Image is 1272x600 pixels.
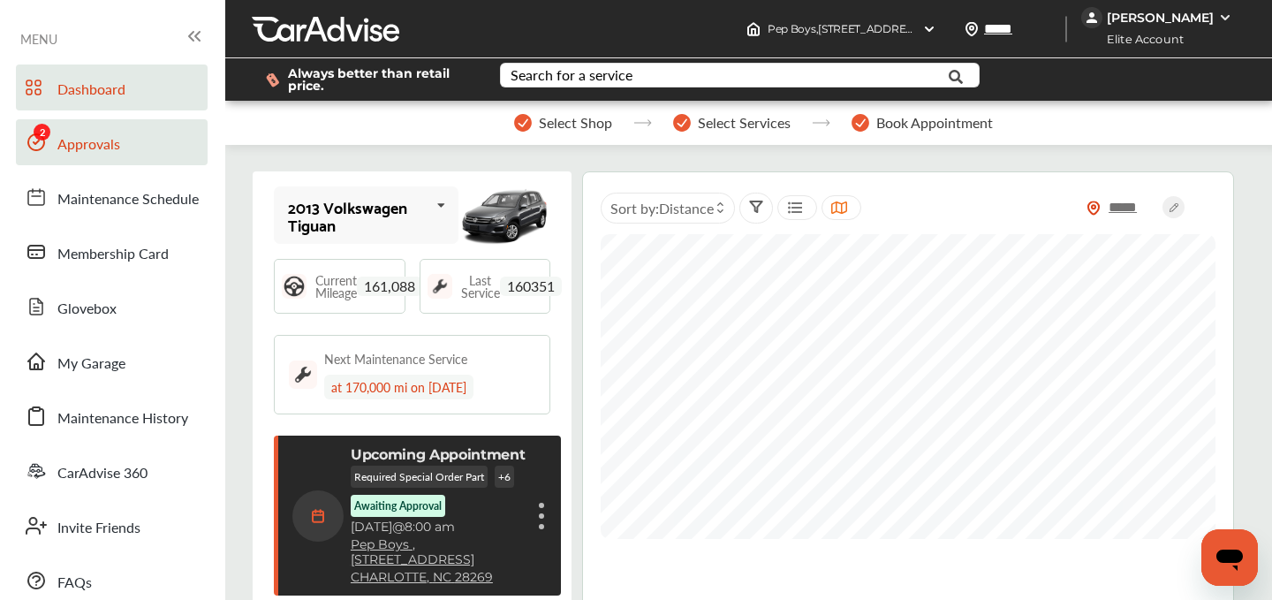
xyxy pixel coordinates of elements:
span: Sort by : [610,198,714,218]
img: header-divider.bc55588e.svg [1065,16,1067,42]
div: Next Maintenance Service [324,350,467,368]
span: Glovebox [57,298,117,321]
p: Required Special Order Part [351,466,488,488]
img: header-home-logo.8d720a4f.svg [746,22,761,36]
div: Search for a service [511,68,632,82]
span: Select Services [698,115,791,131]
span: Select Shop [539,115,612,131]
span: Elite Account [1083,30,1197,49]
span: 160351 [500,277,562,296]
a: My Garage [16,338,208,384]
img: location_vector_orange.38f05af8.svg [1086,201,1101,216]
img: maintenance_logo [428,274,452,299]
span: 8:00 am [405,519,455,535]
a: Maintenance History [16,393,208,439]
span: 161,088 [357,277,422,296]
span: Maintenance History [57,407,188,430]
div: at 170,000 mi on [DATE] [324,375,473,399]
img: jVpblrzwTbfkPYzPPzSLxeg0AAAAASUVORK5CYII= [1081,7,1102,28]
span: My Garage [57,353,125,376]
img: dollor_label_vector.a70140d1.svg [266,72,279,87]
span: Invite Friends [57,517,140,540]
span: Last Service [461,274,500,299]
a: Glovebox [16,284,208,330]
p: + 6 [495,466,514,488]
img: header-down-arrow.9dd2ce7d.svg [922,22,936,36]
p: Awaiting Approval [354,498,442,513]
img: location_vector.a44bc228.svg [965,22,979,36]
span: Maintenance Schedule [57,188,199,211]
span: Always better than retail price. [288,67,472,92]
span: [DATE] [351,519,392,535]
img: stepper-arrow.e24c07c6.svg [633,119,652,126]
iframe: Button to launch messaging window [1201,529,1258,586]
span: MENU [20,32,57,46]
span: Dashboard [57,79,125,102]
img: mobile_8230_st0640_046.jpg [458,181,549,249]
a: Invite Friends [16,503,208,549]
span: FAQs [57,572,92,595]
span: Current Mileage [315,274,357,299]
p: Upcoming Appointment [351,446,526,463]
a: Maintenance Schedule [16,174,208,220]
img: stepper-checkmark.b5569197.svg [852,114,869,132]
span: Book Appointment [876,115,993,131]
img: stepper-arrow.e24c07c6.svg [812,119,830,126]
span: CarAdvise 360 [57,462,148,485]
span: Pep Boys , [STREET_ADDRESS] CHARLOTTE , NC 28269 [768,22,1039,35]
div: 2013 Volkswagen Tiguan [288,198,429,233]
img: stepper-checkmark.b5569197.svg [673,114,691,132]
img: steering_logo [282,274,307,299]
span: Membership Card [57,243,169,266]
span: Distance [659,198,714,218]
canvas: Map [601,234,1215,539]
img: WGsFRI8htEPBVLJbROoPRyZpYNWhNONpIPPETTm6eUC0GeLEiAAAAAElFTkSuQmCC [1218,11,1232,25]
a: CHARLOTTE, NC 28269 [351,570,493,585]
a: Pep Boys ,[STREET_ADDRESS] [351,537,526,567]
a: Approvals [16,119,208,165]
img: maintenance_logo [289,361,317,389]
a: Membership Card [16,229,208,275]
a: CarAdvise 360 [16,448,208,494]
a: Dashboard [16,65,208,110]
img: calendar-icon.35d1de04.svg [292,490,344,542]
span: Approvals [57,133,120,156]
img: stepper-checkmark.b5569197.svg [514,114,532,132]
span: @ [392,519,405,535]
div: [PERSON_NAME] [1107,10,1214,26]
